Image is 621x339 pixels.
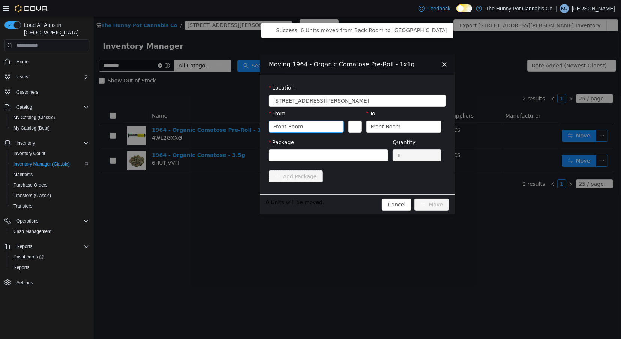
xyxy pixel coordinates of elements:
span: Inventory Manager (Classic) [13,161,70,167]
nav: Complex example [4,53,89,308]
label: Package [175,122,200,128]
a: Transfers (Classic) [10,191,54,200]
span: 100 Jamieson Pkwy [180,78,275,90]
span: Settings [13,278,89,287]
span: Inventory [16,140,35,146]
button: Settings [1,277,92,288]
span: Transfers [10,202,89,211]
button: Swap [255,104,268,116]
span: Customers [13,87,89,97]
span: Operations [16,218,39,224]
button: Catalog [13,103,35,112]
i: icon: down [343,82,348,87]
button: icon: plusAdd Package [175,154,229,166]
span: Cash Management [10,227,89,236]
span: Home [16,59,28,65]
span: Users [13,72,89,81]
button: Cancel [288,182,318,194]
img: Cova [15,5,48,12]
a: Customers [13,88,41,97]
i: icon: check-circle [174,10,180,16]
button: Operations [13,217,42,226]
a: Inventory Count [10,149,48,158]
p: | [555,4,557,13]
span: Users [16,74,28,80]
label: To [273,94,282,100]
button: Close [340,37,361,58]
div: Front Room [180,104,210,115]
button: Transfers (Classic) [7,190,92,201]
a: Purchase Orders [10,181,51,190]
button: Cash Management [7,226,92,237]
span: Manifests [10,170,89,179]
a: Manifests [10,170,36,179]
i: icon: down [339,108,343,113]
button: Transfers [7,201,92,211]
span: Reports [13,264,29,270]
button: Inventory Count [7,148,92,159]
a: Transfers [10,202,35,211]
span: Reports [13,242,89,251]
input: Quantity [299,133,347,144]
label: From [175,94,192,100]
div: Kobee Quinn [560,4,569,13]
button: Reports [7,262,92,273]
i: icon: close [348,45,354,51]
span: My Catalog (Beta) [10,124,89,133]
span: KQ [561,4,567,13]
span: Success, 6 Units moved from Back Room to [GEOGRAPHIC_DATA] [183,10,354,16]
button: Users [1,72,92,82]
span: Customers [16,89,38,95]
span: Operations [13,217,89,226]
span: My Catalog (Classic) [10,113,89,122]
span: Reports [16,243,32,249]
a: Feedback [415,1,453,16]
a: My Catalog (Beta) [10,124,53,133]
button: Inventory Manager (Classic) [7,159,92,169]
div: Front Room [277,104,307,115]
span: Inventory Manager (Classic) [10,160,89,169]
a: Dashboards [7,252,92,262]
span: Catalog [13,103,89,112]
button: Home [1,56,92,67]
button: icon: swapMove [321,182,355,194]
button: Inventory [13,139,38,148]
button: Inventory [1,138,92,148]
span: Transfers (Classic) [10,191,89,200]
span: Manifests [13,172,33,178]
span: Settings [16,280,33,286]
label: Location [175,68,201,74]
a: Settings [13,278,36,287]
span: Catalog [16,104,32,110]
span: Inventory [13,139,89,148]
span: 0 Units will be moved. [172,182,231,190]
a: Home [13,57,31,66]
button: Reports [1,241,92,252]
i: icon: down [241,108,246,113]
button: Users [13,72,31,81]
a: Dashboards [10,252,46,261]
span: Dark Mode [456,12,457,13]
input: Dark Mode [456,4,472,12]
a: Inventory Manager (Classic) [10,160,73,169]
button: Catalog [1,102,92,112]
i: icon: down [285,136,290,142]
span: Reports [10,263,89,272]
span: Feedback [427,5,450,12]
span: Dashboards [10,252,89,261]
span: Load All Apps in [GEOGRAPHIC_DATA] [21,21,89,36]
button: My Catalog (Beta) [7,123,92,133]
button: Manifests [7,169,92,180]
span: Inventory Count [10,149,89,158]
a: Reports [10,263,32,272]
a: Cash Management [10,227,54,236]
span: My Catalog (Beta) [13,125,50,131]
span: My Catalog (Classic) [13,115,55,121]
span: Cash Management [13,228,51,234]
button: Operations [1,216,92,226]
div: Moving 1964 - Organic Comatose Pre-Roll - 1x1g [175,43,352,52]
span: Dashboards [13,254,43,260]
span: Purchase Orders [13,182,48,188]
span: Transfers (Classic) [13,193,51,199]
p: [PERSON_NAME] [572,4,615,13]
